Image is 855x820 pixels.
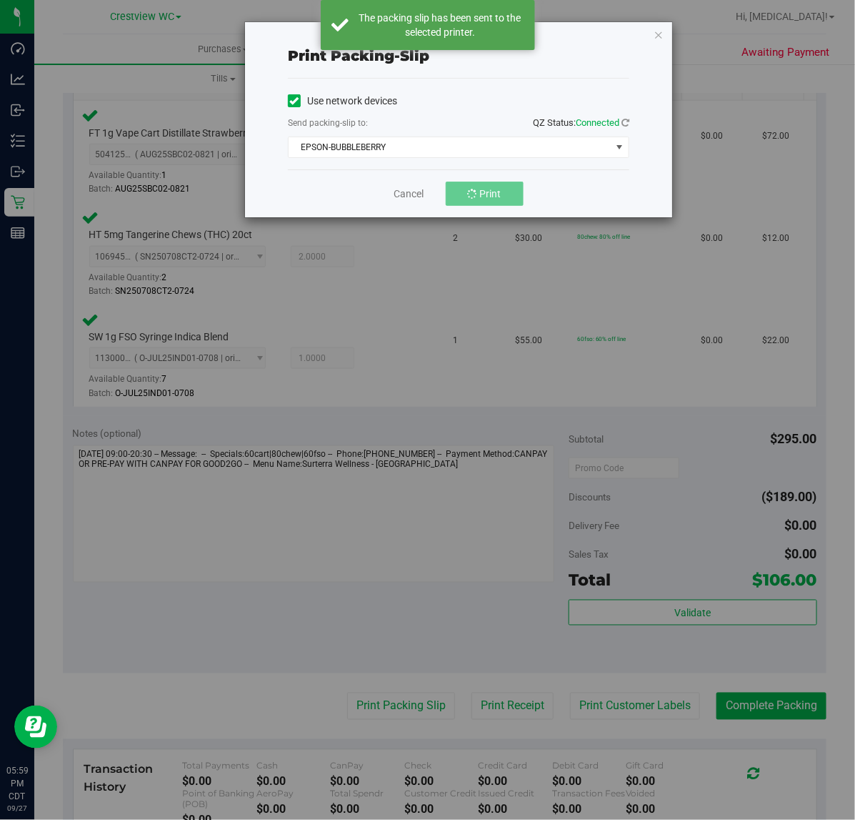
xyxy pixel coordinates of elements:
[576,117,619,128] span: Connected
[288,94,397,109] label: Use network devices
[356,11,524,39] div: The packing slip has been sent to the selected printer.
[289,137,611,157] span: EPSON-BUBBLEBERRY
[394,187,424,202] a: Cancel
[14,706,57,749] iframe: Resource center
[446,182,524,206] button: Print
[288,47,429,64] span: Print packing-slip
[288,117,368,129] label: Send packing-slip to:
[480,188,501,199] span: Print
[611,137,629,157] span: select
[533,117,629,128] span: QZ Status:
